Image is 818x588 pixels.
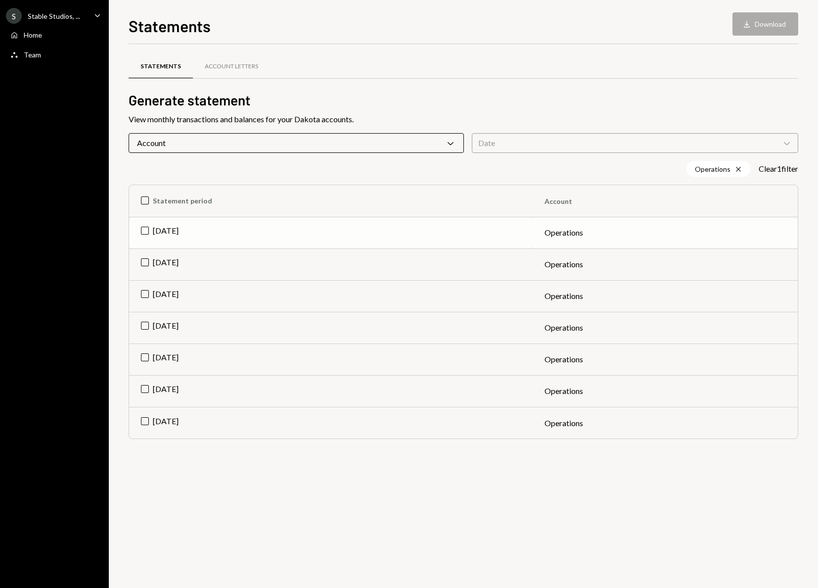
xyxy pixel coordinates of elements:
[129,54,193,79] a: Statements
[533,407,798,439] td: Operations
[686,161,751,177] div: Operations
[129,91,798,110] h2: Generate statement
[533,217,798,248] td: Operations
[193,54,270,79] a: Account Letters
[129,133,464,153] div: Account
[533,280,798,312] td: Operations
[533,248,798,280] td: Operations
[129,113,798,125] div: View monthly transactions and balances for your Dakota accounts.
[759,164,798,174] button: Clear1filter
[28,12,80,20] div: Stable Studios, ...
[533,312,798,343] td: Operations
[24,31,42,39] div: Home
[533,185,798,217] th: Account
[533,343,798,375] td: Operations
[140,62,181,71] div: Statements
[129,16,211,36] h1: Statements
[533,375,798,407] td: Operations
[6,46,103,63] a: Team
[6,26,103,44] a: Home
[24,50,41,59] div: Team
[6,8,22,24] div: S
[205,62,258,71] div: Account Letters
[472,133,798,153] div: Date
